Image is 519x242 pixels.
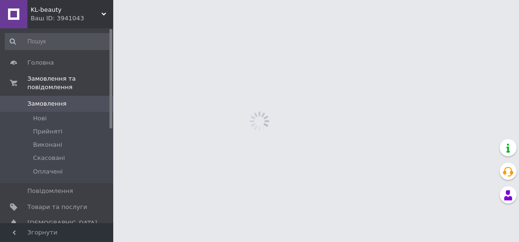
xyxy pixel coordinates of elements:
span: Прийняті [33,127,62,136]
span: Повідомлення [27,187,73,195]
span: Товари та послуги [27,203,87,211]
span: Оплачені [33,167,63,176]
span: Скасовані [33,154,65,162]
span: [DEMOGRAPHIC_DATA] [27,219,97,227]
span: Головна [27,58,54,67]
div: Ваш ID: 3941043 [31,14,113,23]
span: Замовлення та повідомлення [27,75,113,92]
span: Замовлення [27,100,67,108]
span: KL-beauty [31,6,101,14]
span: Виконані [33,141,62,149]
span: Нові [33,114,47,123]
input: Пошук [5,33,111,50]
